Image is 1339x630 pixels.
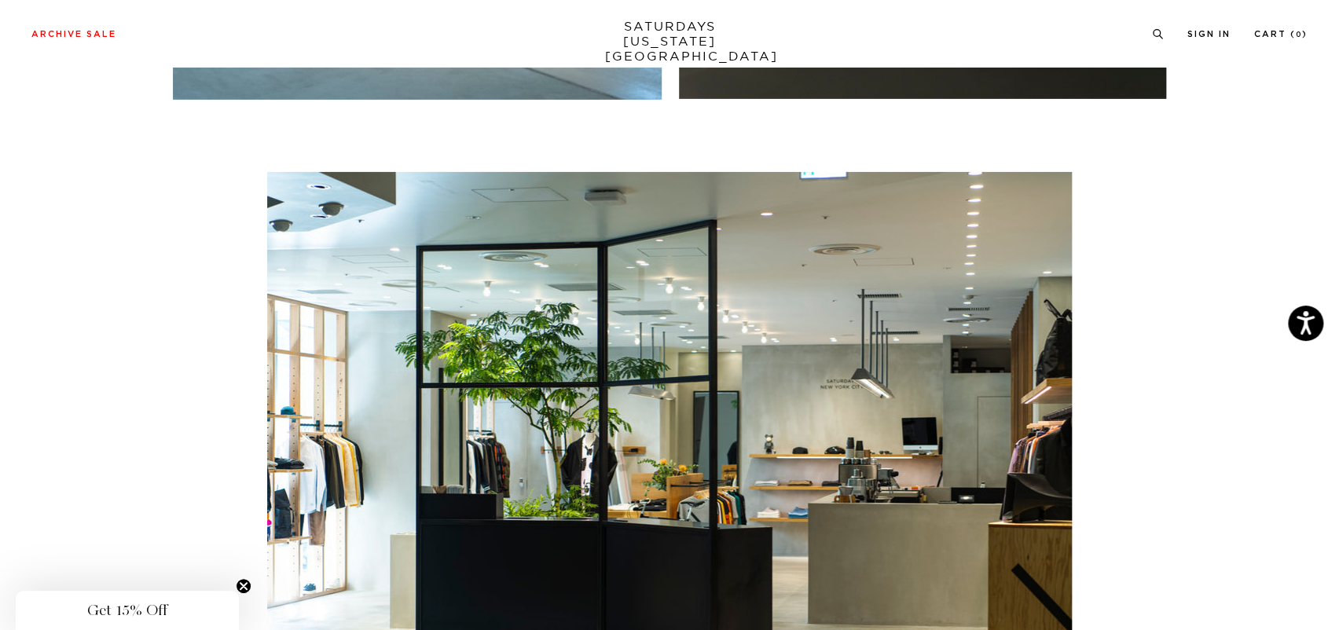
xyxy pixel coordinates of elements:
[31,30,116,38] a: Archive Sale
[87,601,167,620] span: Get 15% Off
[16,591,239,630] div: Get 15% OffClose teaser
[1187,30,1231,38] a: Sign In
[1296,31,1302,38] small: 0
[1254,30,1308,38] a: Cart (0)
[236,578,251,594] button: Close teaser
[605,19,735,64] a: SATURDAYS[US_STATE][GEOGRAPHIC_DATA]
